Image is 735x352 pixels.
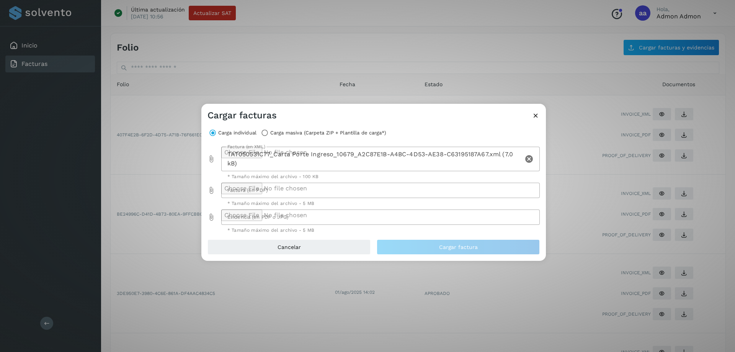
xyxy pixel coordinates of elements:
i: Evidencia (en PDF o JPG) prepended action [207,213,215,221]
i: Factura (en PDF) prepended action [207,187,215,194]
div: * Tamaño máximo del archivo - 5 MB [227,201,534,206]
div: * Tamaño máximo del archivo - 5 MB [227,228,534,232]
div: TAT050531C77_Carta Porte Ingreso_10679_A2C87E1B-A4BC-4D53-AE38-C63195187A67.xml (7.0 kB) [221,147,523,171]
span: Cargar factura [439,244,478,250]
h3: Cargar facturas [207,110,277,121]
label: Carga masiva (Carpeta ZIP + Plantilla de carga*) [270,128,386,138]
i: Clear Factura (en XML) [524,154,534,164]
button: Cargar factura [377,239,540,255]
button: Cancelar [207,239,371,255]
span: Cancelar [278,244,301,250]
i: Factura (en XML) prepended action [207,155,215,163]
div: * Tamaño máximo del archivo - 100 KB [227,174,534,179]
label: Carga individual [218,128,256,138]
